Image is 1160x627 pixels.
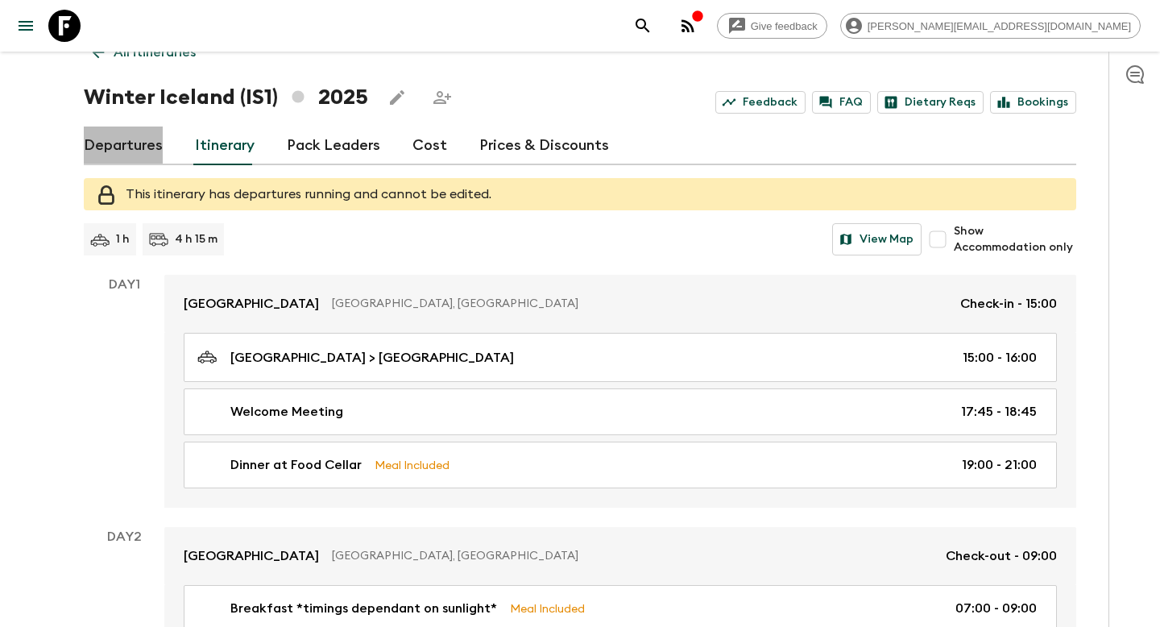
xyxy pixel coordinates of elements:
[742,20,826,32] span: Give feedback
[116,231,130,247] p: 1 h
[840,13,1141,39] div: [PERSON_NAME][EMAIL_ADDRESS][DOMAIN_NAME]
[963,348,1037,367] p: 15:00 - 16:00
[184,294,319,313] p: [GEOGRAPHIC_DATA]
[381,81,413,114] button: Edit this itinerary
[954,223,1076,255] span: Show Accommodation only
[412,127,447,165] a: Cost
[84,275,164,294] p: Day 1
[877,91,984,114] a: Dietary Reqs
[230,455,362,475] p: Dinner at Food Cellar
[510,600,585,617] p: Meal Included
[184,388,1057,435] a: Welcome Meeting17:45 - 18:45
[126,188,491,201] span: This itinerary has departures running and cannot be edited.
[84,36,205,69] a: All itineraries
[990,91,1076,114] a: Bookings
[627,10,659,42] button: search adventures
[114,43,196,62] p: All itineraries
[164,527,1076,585] a: [GEOGRAPHIC_DATA][GEOGRAPHIC_DATA], [GEOGRAPHIC_DATA]Check-out - 09:00
[84,81,368,114] h1: Winter Iceland (IS1) 2025
[195,127,255,165] a: Itinerary
[375,456,449,474] p: Meal Included
[479,127,609,165] a: Prices & Discounts
[832,223,922,255] button: View Map
[717,13,827,39] a: Give feedback
[946,546,1057,566] p: Check-out - 09:00
[955,599,1037,618] p: 07:00 - 09:00
[332,296,947,312] p: [GEOGRAPHIC_DATA], [GEOGRAPHIC_DATA]
[184,333,1057,382] a: [GEOGRAPHIC_DATA] > [GEOGRAPHIC_DATA]15:00 - 16:00
[715,91,806,114] a: Feedback
[962,455,1037,475] p: 19:00 - 21:00
[332,548,933,564] p: [GEOGRAPHIC_DATA], [GEOGRAPHIC_DATA]
[287,127,380,165] a: Pack Leaders
[184,442,1057,488] a: Dinner at Food CellarMeal Included19:00 - 21:00
[10,10,42,42] button: menu
[960,294,1057,313] p: Check-in - 15:00
[175,231,217,247] p: 4 h 15 m
[812,91,871,114] a: FAQ
[230,599,497,618] p: Breakfast *timings dependant on sunlight*
[961,402,1037,421] p: 17:45 - 18:45
[84,127,163,165] a: Departures
[859,20,1140,32] span: [PERSON_NAME][EMAIL_ADDRESS][DOMAIN_NAME]
[426,81,458,114] span: Share this itinerary
[230,348,514,367] p: [GEOGRAPHIC_DATA] > [GEOGRAPHIC_DATA]
[230,402,343,421] p: Welcome Meeting
[184,546,319,566] p: [GEOGRAPHIC_DATA]
[164,275,1076,333] a: [GEOGRAPHIC_DATA][GEOGRAPHIC_DATA], [GEOGRAPHIC_DATA]Check-in - 15:00
[84,527,164,546] p: Day 2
